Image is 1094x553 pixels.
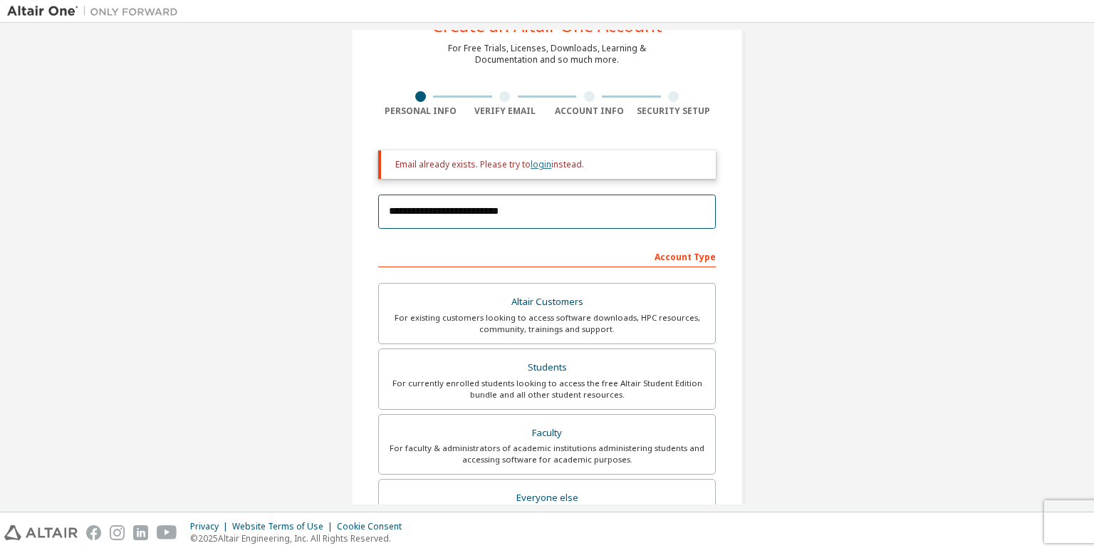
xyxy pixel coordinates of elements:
[110,525,125,540] img: instagram.svg
[387,312,707,335] div: For existing customers looking to access software downloads, HPC resources, community, trainings ...
[190,532,410,544] p: © 2025 Altair Engineering, Inc. All Rights Reserved.
[632,105,717,117] div: Security Setup
[395,159,704,170] div: Email already exists. Please try to instead.
[4,525,78,540] img: altair_logo.svg
[547,105,632,117] div: Account Info
[432,17,662,34] div: Create an Altair One Account
[157,525,177,540] img: youtube.svg
[387,358,707,378] div: Students
[387,488,707,508] div: Everyone else
[337,521,410,532] div: Cookie Consent
[387,292,707,312] div: Altair Customers
[463,105,548,117] div: Verify Email
[378,105,463,117] div: Personal Info
[378,244,716,267] div: Account Type
[448,43,646,66] div: For Free Trials, Licenses, Downloads, Learning & Documentation and so much more.
[133,525,148,540] img: linkedin.svg
[531,158,551,170] a: login
[387,443,707,465] div: For faculty & administrators of academic institutions administering students and accessing softwa...
[387,423,707,443] div: Faculty
[7,4,185,19] img: Altair One
[232,521,337,532] div: Website Terms of Use
[190,521,232,532] div: Privacy
[387,378,707,400] div: For currently enrolled students looking to access the free Altair Student Edition bundle and all ...
[86,525,101,540] img: facebook.svg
